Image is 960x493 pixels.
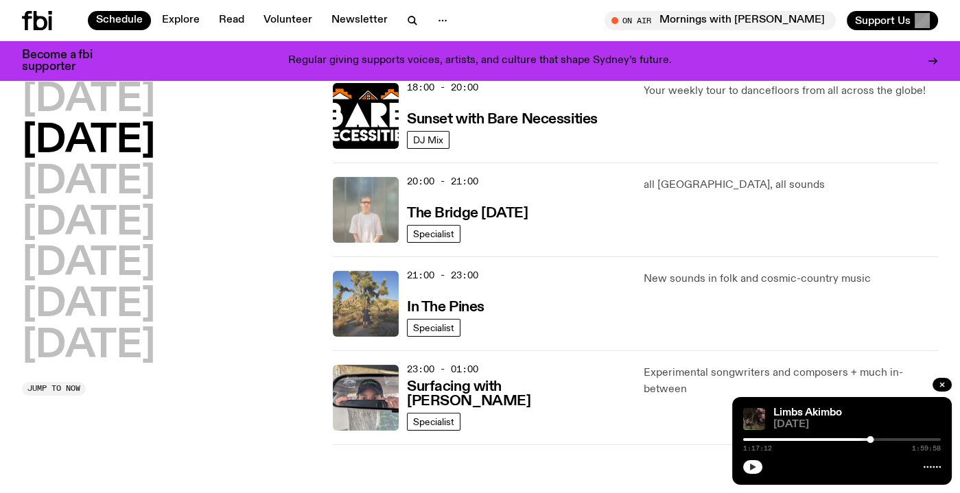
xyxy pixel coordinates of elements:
[22,204,155,243] button: [DATE]
[407,319,460,337] a: Specialist
[22,122,155,160] button: [DATE]
[413,416,454,426] span: Specialist
[855,14,911,27] span: Support Us
[333,271,399,337] img: Johanna stands in the middle distance amongst a desert scene with large cacti and trees. She is w...
[407,298,484,315] a: In The Pines
[22,382,86,396] button: Jump to now
[288,55,672,67] p: Regular giving supports voices, artists, and culture that shape Sydney’s future.
[407,81,478,94] span: 18:00 - 20:00
[22,163,155,202] button: [DATE]
[743,445,772,452] span: 1:17:12
[644,177,938,193] p: all [GEOGRAPHIC_DATA], all sounds
[154,11,208,30] a: Explore
[255,11,320,30] a: Volunteer
[22,286,155,324] button: [DATE]
[847,11,938,30] button: Support Us
[407,269,478,282] span: 21:00 - 23:00
[407,112,598,127] h3: Sunset with Bare Necessities
[407,413,460,431] a: Specialist
[333,83,399,149] img: Bare Necessities
[323,11,396,30] a: Newsletter
[413,134,443,145] span: DJ Mix
[413,228,454,239] span: Specialist
[22,49,110,73] h3: Become a fbi supporter
[773,407,842,418] a: Limbs Akimbo
[407,175,478,188] span: 20:00 - 21:00
[605,11,836,30] button: On AirMornings with [PERSON_NAME]
[407,380,627,409] h3: Surfacing with [PERSON_NAME]
[27,385,80,392] span: Jump to now
[407,363,478,376] span: 23:00 - 01:00
[912,445,941,452] span: 1:59:58
[644,365,938,398] p: Experimental songwriters and composers + much in-between
[407,131,449,149] a: DJ Mix
[407,110,598,127] a: Sunset with Bare Necessities
[644,271,938,287] p: New sounds in folk and cosmic-country music
[211,11,253,30] a: Read
[773,420,941,430] span: [DATE]
[88,11,151,30] a: Schedule
[407,206,528,221] h3: The Bridge [DATE]
[22,327,155,365] button: [DATE]
[22,81,155,119] button: [DATE]
[644,83,938,99] p: Your weekly tour to dancefloors from all across the globe!
[22,245,155,283] button: [DATE]
[407,300,484,315] h3: In The Pines
[743,408,765,430] img: Jackson sits at an outdoor table, legs crossed and gazing at a black and brown dog also sitting a...
[413,322,454,333] span: Specialist
[407,204,528,221] a: The Bridge [DATE]
[407,377,627,409] a: Surfacing with [PERSON_NAME]
[333,177,399,243] img: Mara stands in front of a frosted glass wall wearing a cream coloured t-shirt and black glasses. ...
[407,225,460,243] a: Specialist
